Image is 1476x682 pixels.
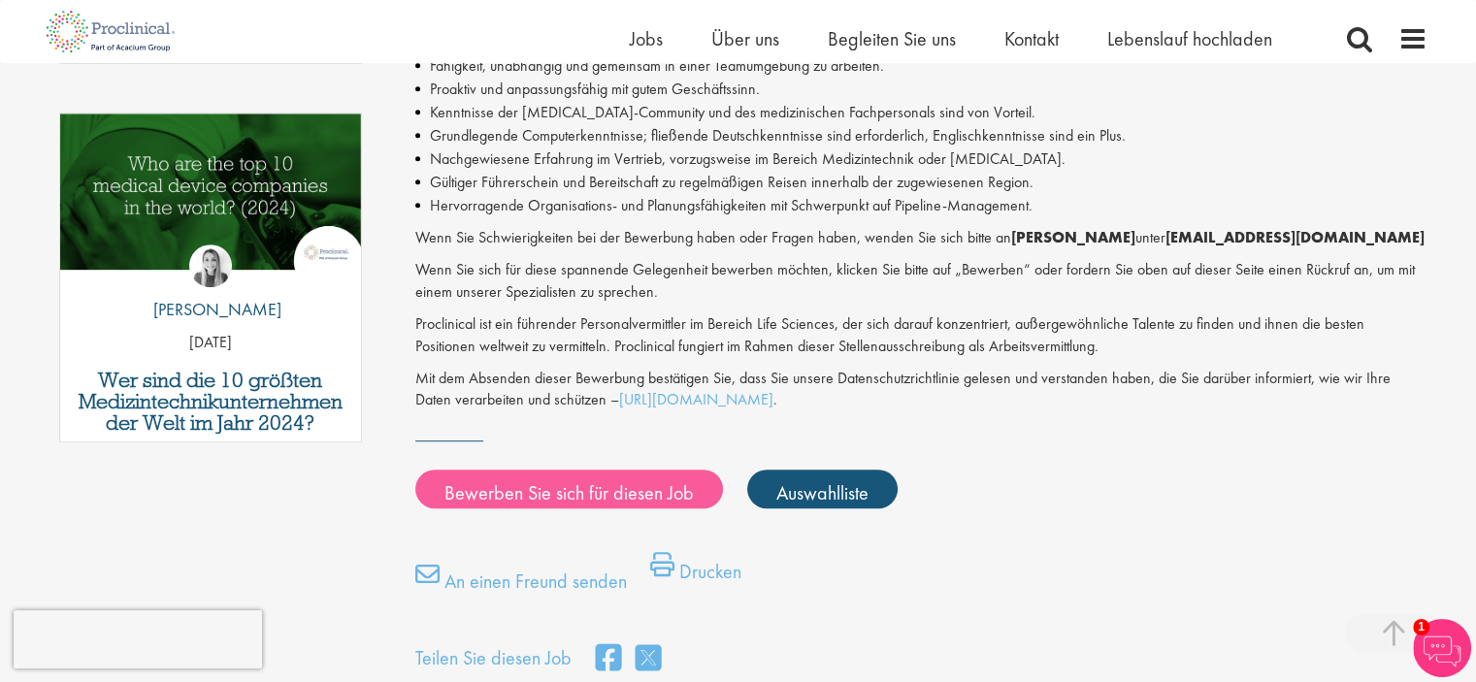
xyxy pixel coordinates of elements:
[1165,227,1425,247] font: [EMAIL_ADDRESS][DOMAIN_NAME]
[444,568,627,593] font: An einen Freund senden
[636,638,661,680] a: auf Twitter teilen
[79,367,343,436] font: Wer sind die 10 größten Medizintechnikunternehmen der Welt im Jahr 2024?
[430,148,1066,169] font: Nachgewiesene Erfahrung im Vertrieb, vorzugsweise im Bereich Medizintechnik oder [MEDICAL_DATA].
[1107,26,1272,51] a: Lebenslauf hochladen
[415,259,1415,302] font: Wenn Sie sich für diese spannende Gelegenheit bewerben möchten, klicken Sie bitte auf „Bewerben“ ...
[415,645,572,670] font: Teilen Sie diesen Job
[1011,227,1135,247] font: [PERSON_NAME]
[679,558,741,583] font: Drucken
[430,102,1035,122] font: Kenntnisse der [MEDICAL_DATA]-Community und des medizinischen Fachpersonals sind von Vorteil.
[1413,619,1471,677] img: Chatbot
[430,172,1033,192] font: Gültiger Führerschein und Bereitschaft zu regelmäßigen Reisen innerhalb der zugewiesenen Region.
[430,195,1033,215] font: Hervorragende Organisations- und Planungsfähigkeiten mit Schwerpunkt auf Pipeline-Management.
[444,479,694,504] font: Bewerben Sie sich für diesen Job
[14,610,262,668] iframe: reCAPTCHA
[70,370,352,434] a: Wer sind die 10 größten Medizintechnikunternehmen der Welt im Jahr 2024?
[828,26,956,51] a: Begleiten Sie uns
[415,368,1391,410] font: Mit dem Absenden dieser Bewerbung bestätigen Sie, dass Sie unsere Datenschutzrichtlinie gelesen u...
[415,313,1364,356] font: Proclinical ist ein führender Personalvermittler im Bereich Life Sciences, der sich darauf konzen...
[430,125,1126,146] font: Grundlegende Computerkenntnisse; fließende Deutschkenntnisse sind erforderlich, Englischkenntniss...
[415,562,627,601] a: An einen Freund senden
[1135,227,1165,247] font: unter
[430,79,760,99] font: Proaktiv und anpassungsfähig mit gutem Geschäftssinn.
[139,244,281,332] a: Hannah Burke [PERSON_NAME]
[415,470,723,508] a: Bewerben Sie sich für diesen Job
[711,26,779,51] a: Über uns
[189,332,232,352] font: [DATE]
[596,638,621,680] a: auf Facebook teilen
[415,227,1011,247] font: Wenn Sie Schwierigkeiten bei der Bewerbung haben oder Fragen haben, wenden Sie sich bitte an
[153,298,281,320] font: [PERSON_NAME]
[60,114,362,285] a: Link zu einem Beitrag
[747,470,898,508] a: Auswahlliste
[630,26,663,51] a: Jobs
[776,479,869,504] font: Auswahlliste
[189,244,232,287] img: Hannah Burke
[60,114,362,270] img: Top 10 der Medizintechnikunternehmen 2024
[1004,26,1059,51] a: Kontakt
[773,389,777,409] font: .
[430,55,884,76] font: Fähigkeit, unabhängig und gemeinsam in einer Teamumgebung zu arbeiten.
[1418,620,1425,633] font: 1
[619,389,773,409] a: [URL][DOMAIN_NAME]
